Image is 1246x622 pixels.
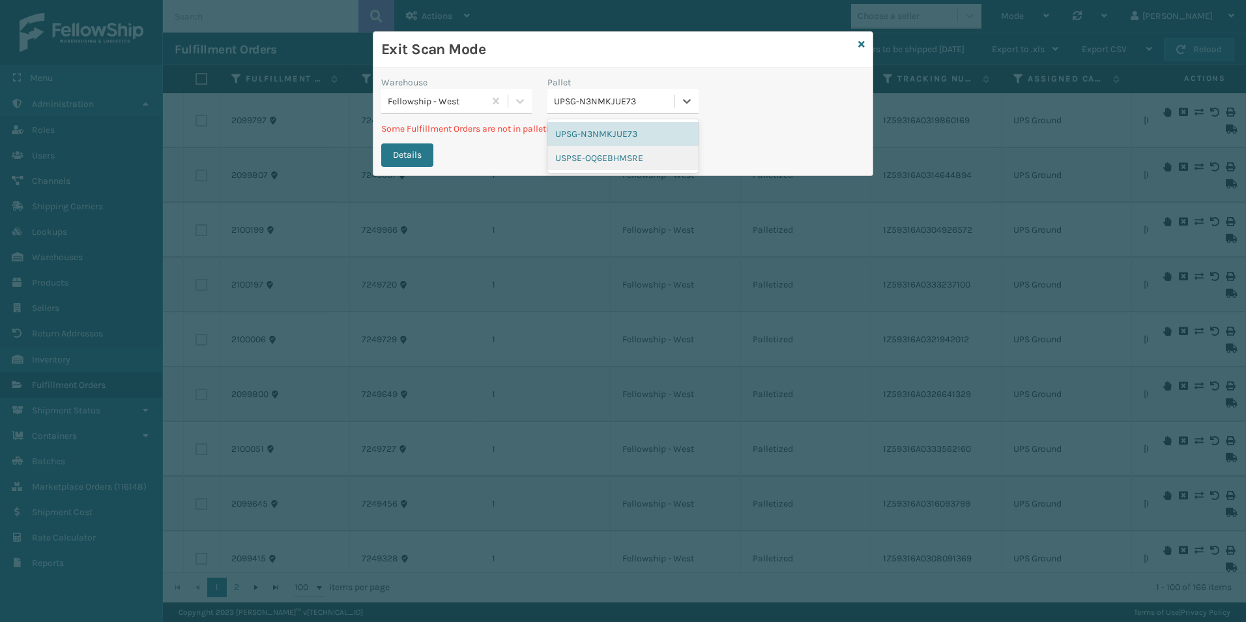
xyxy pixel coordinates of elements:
[547,122,698,146] div: UPSG-N3NMKJUE73
[388,95,485,108] div: Fellowship - West
[554,95,675,108] div: UPSG-N3NMKJUE73
[547,146,698,170] div: USPSE-OQ6EBHMSRE
[381,40,853,59] h3: Exit Scan Mode
[381,76,427,89] label: Warehouse
[547,76,571,89] label: Pallet
[381,122,865,136] p: Some Fulfillment Orders are not in palletized status or have been put on hold.
[381,143,433,167] button: Details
